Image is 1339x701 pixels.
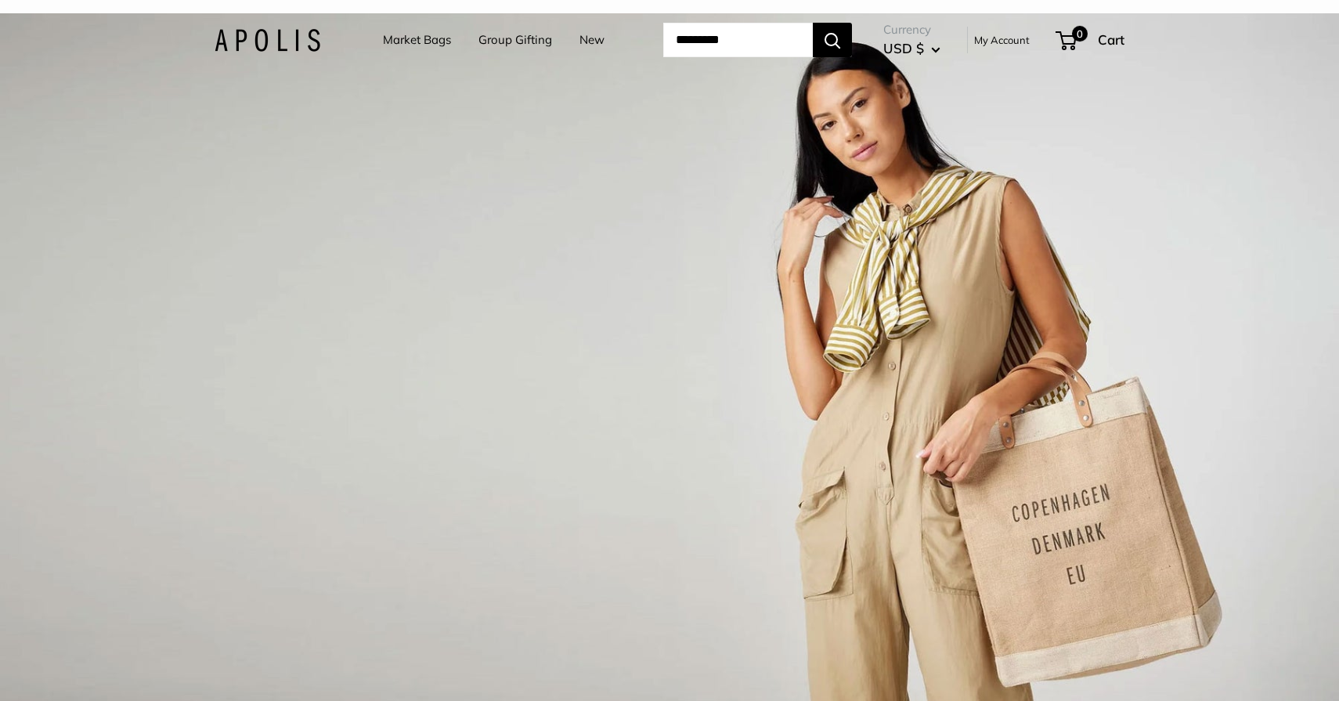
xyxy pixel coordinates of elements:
[1098,31,1124,48] span: Cart
[883,19,940,41] span: Currency
[1072,26,1088,42] span: 0
[883,40,924,56] span: USD $
[663,23,813,57] input: Search...
[1057,27,1124,52] a: 0 Cart
[974,31,1030,49] a: My Account
[579,29,605,51] a: New
[813,23,852,57] button: Search
[215,29,320,52] img: Apolis
[383,29,451,51] a: Market Bags
[478,29,552,51] a: Group Gifting
[883,36,940,61] button: USD $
